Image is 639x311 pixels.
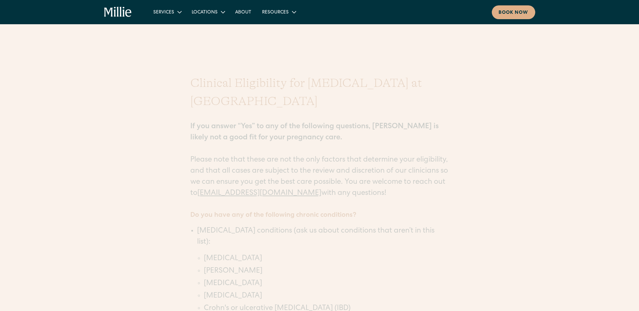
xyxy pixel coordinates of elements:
[104,7,132,18] a: home
[197,190,321,197] a: [EMAIL_ADDRESS][DOMAIN_NAME]
[192,9,218,16] div: Locations
[492,5,535,19] a: Book now
[204,291,449,302] li: [MEDICAL_DATA]
[230,6,257,18] a: About
[499,9,529,16] div: Book now
[190,212,356,219] strong: Do you have any of the following chronic conditions?
[148,6,186,18] div: Services
[204,266,449,277] li: [PERSON_NAME]
[204,253,449,265] li: [MEDICAL_DATA]
[262,9,289,16] div: Resources
[204,278,449,289] li: [MEDICAL_DATA]
[186,6,230,18] div: Locations
[190,110,449,199] p: Please note that these are not the only factors that determine your eligibility, and that all cas...
[190,123,439,142] strong: If you answer “Yes” to any of the following questions, [PERSON_NAME] is likely not a good fit for...
[257,6,301,18] div: Resources
[190,199,449,210] p: ‍
[153,9,174,16] div: Services
[190,74,449,110] h1: Clinical Eligibility for [MEDICAL_DATA] at [GEOGRAPHIC_DATA]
